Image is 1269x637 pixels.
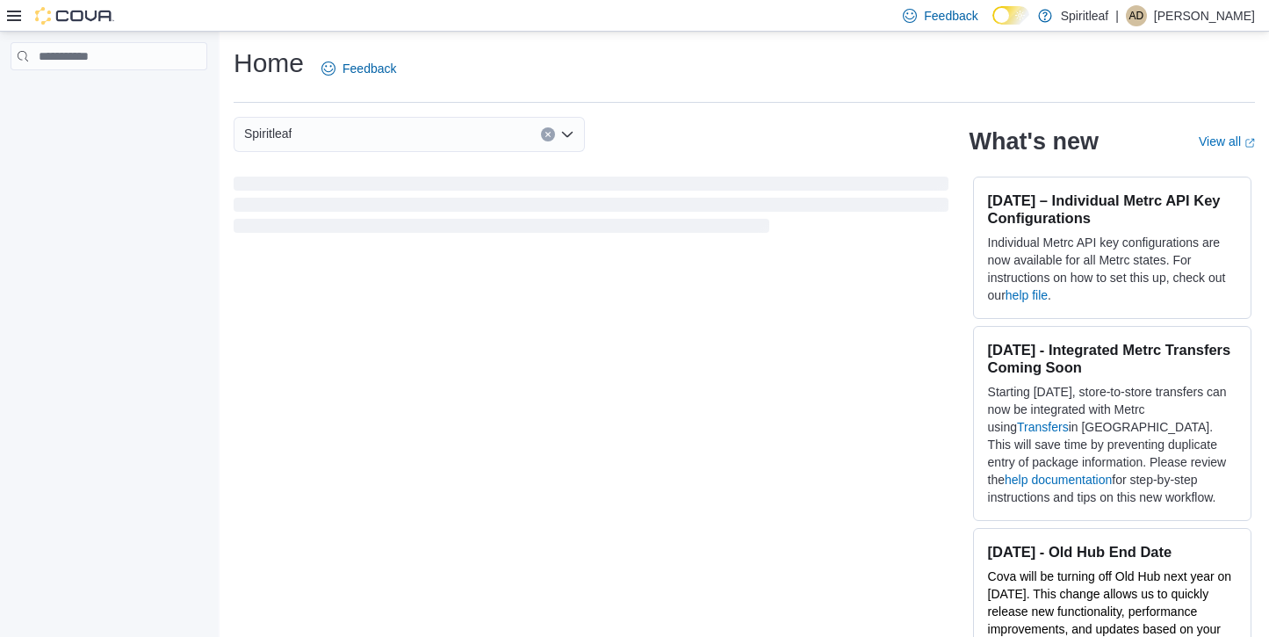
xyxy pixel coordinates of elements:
svg: External link [1244,138,1255,148]
img: Cova [35,7,114,25]
h3: [DATE] – Individual Metrc API Key Configurations [988,192,1237,227]
span: Feedback [924,7,977,25]
button: Open list of options [560,127,574,141]
a: Transfers [1017,420,1069,434]
div: Alex D [1126,5,1147,26]
span: Spiritleaf [244,123,292,144]
p: | [1115,5,1119,26]
a: Feedback [314,51,403,86]
span: AD [1129,5,1144,26]
span: Loading [234,180,948,236]
a: help documentation [1005,473,1112,487]
span: Feedback [342,60,396,77]
h2: What's new [970,127,1099,156]
nav: Complex example [11,74,207,116]
h3: [DATE] - Integrated Metrc Transfers Coming Soon [988,341,1237,376]
a: help file [1006,288,1048,302]
p: Individual Metrc API key configurations are now available for all Metrc states. For instructions ... [988,234,1237,304]
h3: [DATE] - Old Hub End Date [988,543,1237,561]
input: Dark Mode [992,6,1029,25]
h1: Home [234,46,304,81]
p: Spiritleaf [1061,5,1108,26]
a: View allExternal link [1199,134,1255,148]
button: Clear input [541,127,555,141]
p: [PERSON_NAME] [1154,5,1255,26]
p: Starting [DATE], store-to-store transfers can now be integrated with Metrc using in [GEOGRAPHIC_D... [988,383,1237,506]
